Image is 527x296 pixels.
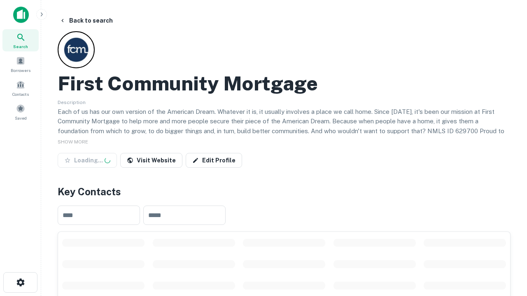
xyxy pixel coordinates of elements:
a: Saved [2,101,39,123]
a: Visit Website [120,153,182,168]
span: SHOW MORE [58,139,88,145]
iframe: Chat Widget [486,204,527,243]
h2: First Community Mortgage [58,72,318,95]
p: Each of us has our own version of the American Dream. Whatever it is, it usually involves a place... [58,107,511,146]
img: capitalize-icon.png [13,7,29,23]
span: Contacts [12,91,29,97]
h4: Key Contacts [58,184,511,199]
span: Description [58,99,86,105]
a: Search [2,29,39,51]
span: Saved [15,115,27,121]
span: Search [13,43,28,50]
span: Borrowers [11,67,30,74]
a: Contacts [2,77,39,99]
button: Back to search [56,13,116,28]
a: Borrowers [2,53,39,75]
a: Edit Profile [186,153,242,168]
